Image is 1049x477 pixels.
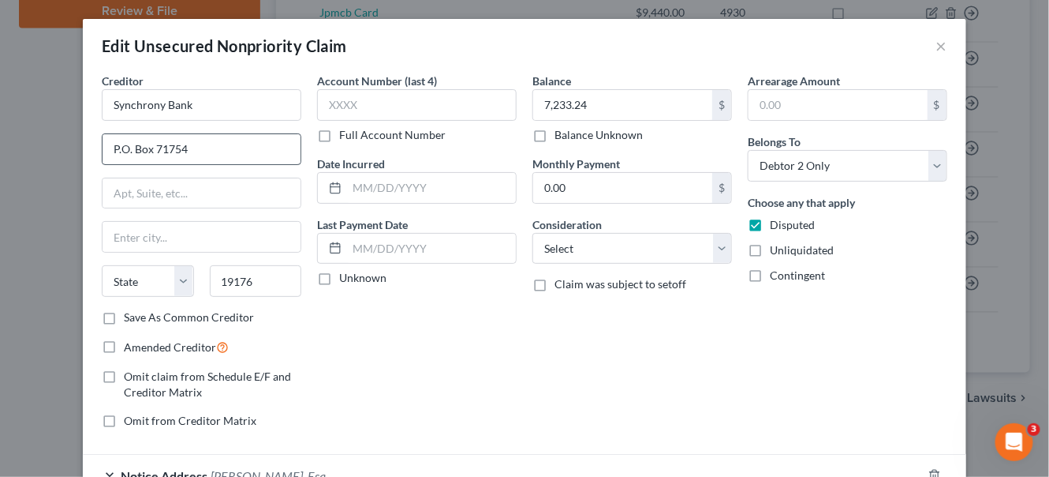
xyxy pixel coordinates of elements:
label: Save As Common Creditor [124,310,254,325]
span: Amended Creditor [124,340,216,354]
input: MM/DD/YYYY [347,173,516,203]
input: Enter city... [103,222,301,252]
label: Choose any that apply [748,194,855,211]
label: Balance [532,73,571,89]
label: Date Incurred [317,156,385,172]
input: Search creditor by name... [102,89,301,121]
span: 3 [1028,423,1040,436]
label: Full Account Number [339,127,446,143]
label: Monthly Payment [532,156,620,172]
div: Edit Unsecured Nonpriority Claim [102,35,347,57]
span: Disputed [770,218,815,231]
span: Contingent [770,269,825,282]
span: Unliquidated [770,243,834,257]
input: 0.00 [533,173,712,203]
label: Arrearage Amount [748,73,840,89]
label: Unknown [339,270,386,286]
input: MM/DD/YYYY [347,234,516,264]
div: $ [712,173,731,203]
label: Account Number (last 4) [317,73,437,89]
input: Enter address... [103,134,301,164]
button: × [936,36,947,55]
span: Belongs To [748,135,801,148]
input: Enter zip... [210,265,302,297]
input: 0.00 [748,90,928,120]
span: Omit from Creditor Matrix [124,414,256,427]
label: Last Payment Date [317,216,408,233]
div: $ [712,90,731,120]
input: XXXX [317,89,517,121]
input: 0.00 [533,90,712,120]
label: Consideration [532,216,602,233]
label: Balance Unknown [554,127,643,143]
div: $ [928,90,946,120]
span: Claim was subject to setoff [554,277,686,291]
iframe: Intercom live chat [995,423,1033,461]
span: Creditor [102,74,144,88]
span: Omit claim from Schedule E/F and Creditor Matrix [124,370,291,399]
input: Apt, Suite, etc... [103,178,301,208]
